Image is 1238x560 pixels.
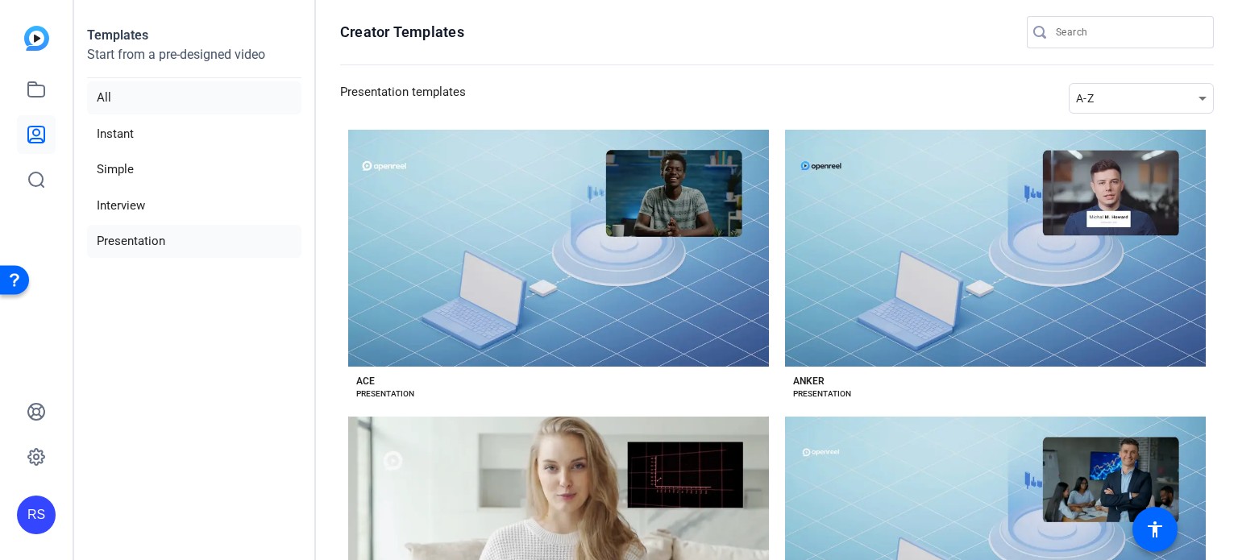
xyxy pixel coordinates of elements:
li: Interview [87,189,301,222]
div: RS [17,496,56,534]
button: Template image [785,130,1206,367]
button: Template image [348,130,769,367]
div: PRESENTATION [356,388,414,400]
input: Search [1056,23,1201,42]
div: ACE [356,375,375,388]
li: Instant [87,118,301,151]
iframe: Drift Widget Chat Controller [929,461,1219,541]
span: Preview Atticus [526,529,592,539]
li: All [87,81,301,114]
strong: Templates [87,27,148,43]
span: A-Z [1076,92,1094,105]
li: Presentation [87,225,301,258]
span: Preview Anker [965,243,1026,253]
div: ANKER [793,375,825,388]
h1: Creator Templates [340,23,464,42]
p: Start from a pre-designed video [87,45,301,78]
li: Simple [87,153,301,186]
h3: Presentation templates [340,83,466,114]
img: blue-gradient.svg [24,26,49,51]
div: PRESENTATION [793,388,851,400]
span: Preview Ace [533,243,585,253]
